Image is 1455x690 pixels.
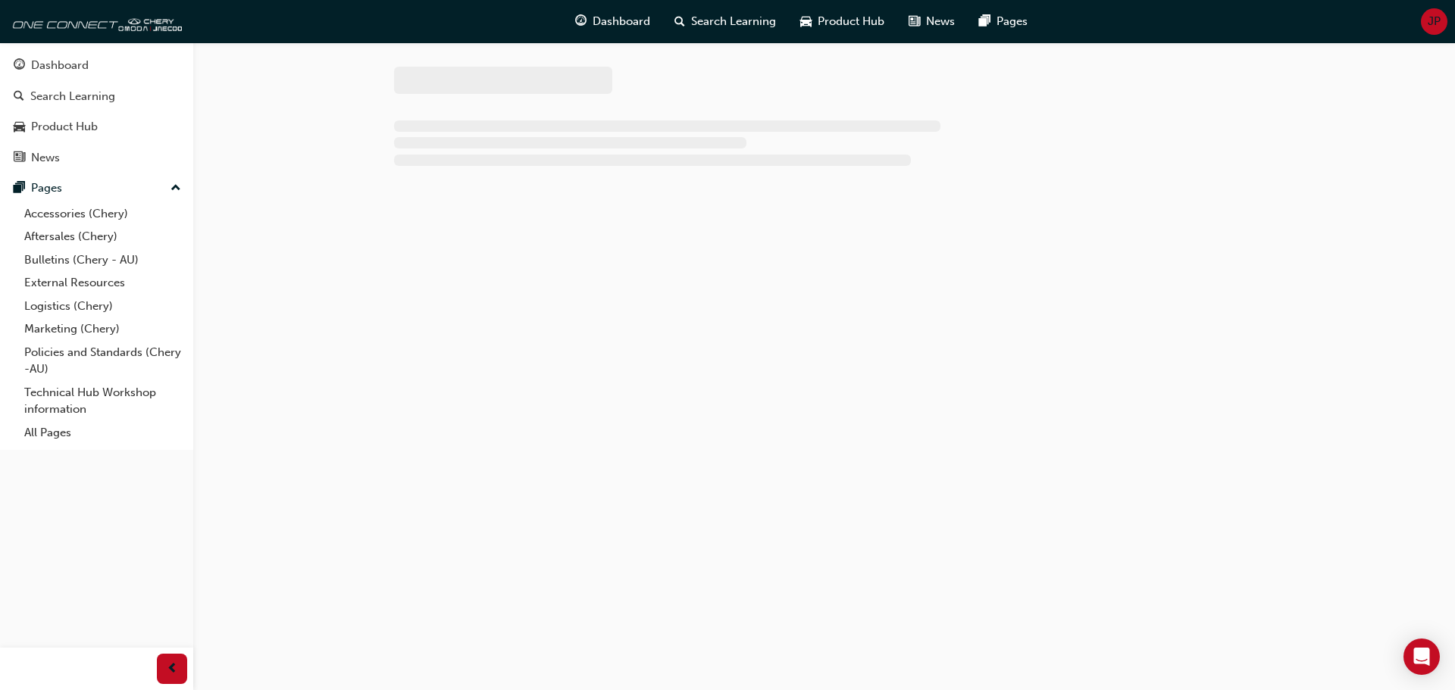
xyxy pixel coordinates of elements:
[31,149,60,167] div: News
[14,182,25,195] span: pages-icon
[31,57,89,74] div: Dashboard
[593,13,650,30] span: Dashboard
[14,120,25,134] span: car-icon
[997,13,1028,30] span: Pages
[8,6,182,36] img: oneconnect
[6,52,187,80] a: Dashboard
[30,88,115,105] div: Search Learning
[18,295,187,318] a: Logistics (Chery)
[1428,13,1441,30] span: JP
[6,113,187,141] a: Product Hub
[674,12,685,31] span: search-icon
[171,179,181,198] span: up-icon
[1403,638,1440,675] div: Open Intercom Messenger
[6,48,187,174] button: DashboardSearch LearningProduct HubNews
[14,151,25,165] span: news-icon
[896,6,967,37] a: news-iconNews
[691,13,776,30] span: Search Learning
[6,83,187,111] a: Search Learning
[18,381,187,421] a: Technical Hub Workshop information
[18,317,187,341] a: Marketing (Chery)
[18,225,187,248] a: Aftersales (Chery)
[18,341,187,381] a: Policies and Standards (Chery -AU)
[967,6,1040,37] a: pages-iconPages
[909,12,920,31] span: news-icon
[18,202,187,226] a: Accessories (Chery)
[662,6,788,37] a: search-iconSearch Learning
[800,12,812,31] span: car-icon
[18,421,187,445] a: All Pages
[167,660,178,679] span: prev-icon
[14,59,25,73] span: guage-icon
[6,174,187,202] button: Pages
[563,6,662,37] a: guage-iconDashboard
[575,12,587,31] span: guage-icon
[1421,8,1447,35] button: JP
[18,248,187,272] a: Bulletins (Chery - AU)
[31,180,62,197] div: Pages
[926,13,955,30] span: News
[31,118,98,136] div: Product Hub
[818,13,884,30] span: Product Hub
[788,6,896,37] a: car-iconProduct Hub
[18,271,187,295] a: External Resources
[6,144,187,172] a: News
[14,90,24,104] span: search-icon
[979,12,990,31] span: pages-icon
